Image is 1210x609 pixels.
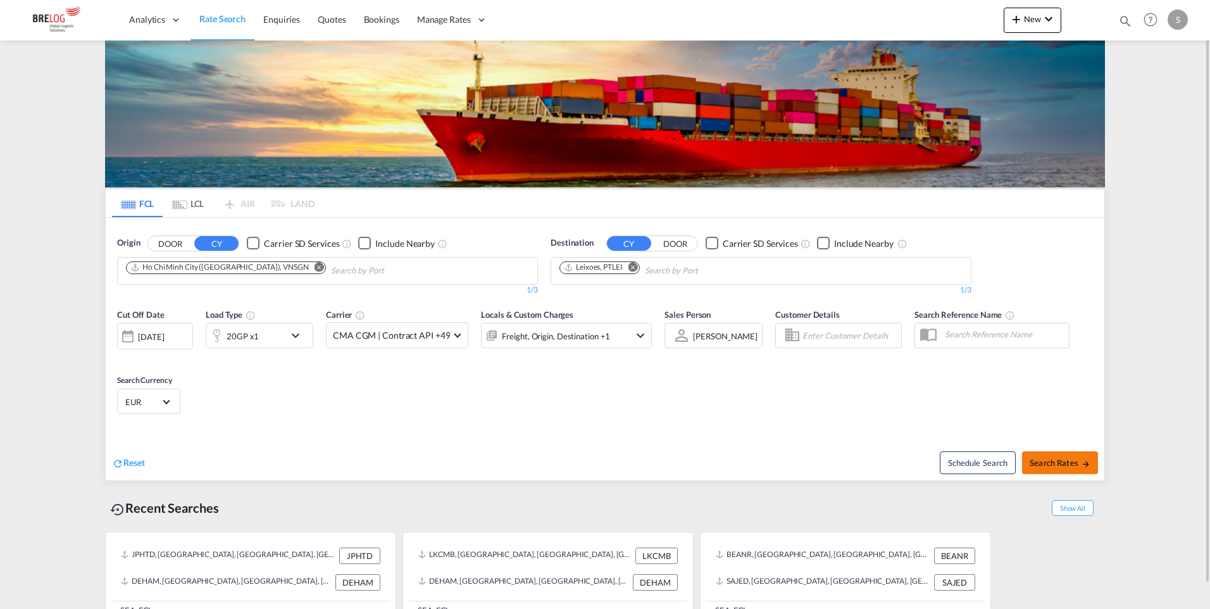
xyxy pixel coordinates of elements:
span: Rate Search [199,13,246,24]
md-icon: Unchecked: Search for CY (Container Yard) services for all selected carriers.Checked : Search for... [342,239,352,249]
md-pagination-wrapper: Use the left and right arrow keys to navigate between tabs [112,189,315,217]
button: DOOR [653,236,697,251]
span: Customer Details [775,310,839,320]
div: S [1168,9,1188,30]
div: LKCMB [635,548,678,564]
span: CMA CGM | Contract API +49 [333,329,450,342]
img: daae70a0ee2511ecb27c1fb462fa6191.png [19,6,104,34]
button: Search Ratesicon-arrow-right [1022,451,1098,474]
md-select: Select Currency: € EUREuro [124,392,173,411]
span: Carrier [326,310,365,320]
img: LCL+%26+FCL+BACKGROUND.png [105,41,1105,187]
md-chips-wrap: Chips container. Use arrow keys to select chips. [124,258,456,281]
span: Help [1140,9,1161,30]
div: [DATE] [117,323,193,349]
md-icon: icon-magnify [1118,14,1132,28]
div: DEHAM [633,574,678,591]
md-checkbox: Checkbox No Ink [358,237,435,250]
div: Carrier SD Services [723,237,798,250]
div: Include Nearby [834,237,894,250]
span: Cut Off Date [117,310,165,320]
md-icon: icon-information-outline [246,310,256,320]
div: [DATE] [138,331,164,342]
md-checkbox: Checkbox No Ink [247,237,339,250]
span: New [1009,14,1056,24]
span: Search Currency [117,375,172,385]
span: Sales Person [664,310,711,320]
md-tab-item: LCL [163,189,213,217]
div: 20GP x1 [227,327,259,345]
md-icon: icon-chevron-down [288,328,309,343]
md-icon: icon-arrow-right [1082,460,1090,468]
div: JPHTD [339,548,380,564]
span: Load Type [206,310,256,320]
div: Freight Origin Destination Factory Stuffingicon-chevron-down [481,323,652,348]
input: Search Reference Name [939,325,1069,344]
div: LKCMB, Colombo, Sri Lanka, Indian Subcontinent, Asia Pacific [418,548,632,564]
div: icon-magnify [1118,14,1132,33]
md-icon: Unchecked: Ignores neighbouring ports when fetching rates.Checked : Includes neighbouring ports w... [897,239,907,249]
div: Recent Searches [105,494,224,522]
div: 1/3 [117,285,538,296]
md-checkbox: Checkbox No Ink [817,237,894,250]
span: Search Reference Name [914,310,1015,320]
button: CY [607,236,651,251]
span: Locals & Custom Charges [481,310,573,320]
button: CY [194,236,239,251]
input: Enter Customer Details [802,326,897,345]
md-icon: Your search will be saved by the below given name [1005,310,1015,320]
span: Enquiries [263,14,300,25]
input: Chips input. [645,261,765,281]
div: BEANR [934,548,975,564]
button: Remove [306,262,325,275]
span: Bookings [364,14,399,25]
div: SAJED [934,574,975,591]
md-icon: icon-chevron-down [1041,11,1056,27]
div: [PERSON_NAME] [693,331,758,341]
md-datepicker: Select [117,348,127,365]
span: Manage Rates [417,13,471,26]
button: icon-plus 400-fgNewicon-chevron-down [1004,8,1061,33]
div: Carrier SD Services [264,237,339,250]
div: Ho Chi Minh City (Saigon), VNSGN [130,262,309,273]
md-icon: icon-backup-restore [110,502,125,517]
div: Include Nearby [375,237,435,250]
span: Analytics [129,13,165,26]
md-select: Sales Person: Stephanie Bomberg [692,327,759,345]
md-icon: icon-plus 400-fg [1009,11,1024,27]
div: Help [1140,9,1168,32]
md-icon: The selected Trucker/Carrierwill be displayed in the rate results If the rates are from another f... [355,310,365,320]
button: Remove [620,262,639,275]
md-icon: icon-chevron-down [633,328,648,343]
div: 1/3 [551,285,971,296]
div: Press delete to remove this chip. [130,262,311,273]
div: Freight Origin Destination Factory Stuffing [502,327,610,345]
span: EUR [125,396,161,408]
div: icon-refreshReset [112,456,145,470]
md-checkbox: Checkbox No Ink [706,237,798,250]
div: DEHAM [335,574,380,591]
div: 20GP x1icon-chevron-down [206,323,313,348]
span: Reset [123,457,145,468]
span: Search Rates [1030,458,1090,468]
button: DOOR [148,236,192,251]
div: OriginDOOR CY Checkbox No InkUnchecked: Search for CY (Container Yard) services for all selected ... [106,218,1104,480]
md-chips-wrap: Chips container. Use arrow keys to select chips. [558,258,770,281]
div: DEHAM, Hamburg, Germany, Western Europe, Europe [418,574,630,591]
div: DEHAM, Hamburg, Germany, Western Europe, Europe [121,574,332,591]
button: Note: By default Schedule search will only considerorigin ports, destination ports and cut off da... [940,451,1016,474]
span: Quotes [318,14,346,25]
md-icon: Unchecked: Ignores neighbouring ports when fetching rates.Checked : Includes neighbouring ports w... [437,239,447,249]
input: Chips input. [331,261,451,281]
div: SAJED, Jeddah, Saudi Arabia, Middle East, Middle East [716,574,931,591]
div: Leixoes, PTLEI [564,262,623,273]
md-tab-item: FCL [112,189,163,217]
span: Origin [117,237,140,249]
md-icon: icon-refresh [112,458,123,469]
md-icon: Unchecked: Search for CY (Container Yard) services for all selected carriers.Checked : Search for... [801,239,811,249]
div: Press delete to remove this chip. [564,262,625,273]
div: BEANR, Antwerp, Belgium, Western Europe, Europe [716,548,931,564]
span: Destination [551,237,594,249]
div: JPHTD, Hakata, Japan, Greater China & Far East Asia, Asia Pacific [121,548,336,564]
